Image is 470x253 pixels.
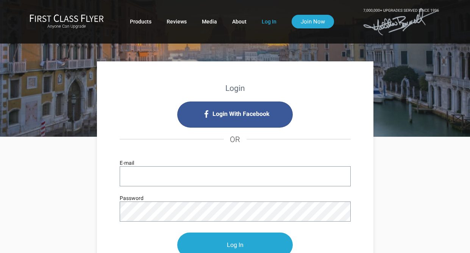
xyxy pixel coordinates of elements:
label: Password [120,194,144,202]
a: Products [130,15,151,28]
a: First Class FlyerAnyone Can Upgrade [30,14,104,29]
i: Login with Facebook [177,102,293,128]
h4: OR [120,128,351,151]
a: Log In [262,15,276,28]
strong: Login [225,84,245,93]
a: Join Now [292,15,334,28]
a: About [232,15,247,28]
a: Media [202,15,217,28]
label: E-mail [120,159,134,167]
img: First Class Flyer [30,14,104,22]
small: Anyone Can Upgrade [30,24,104,29]
span: Login With Facebook [212,108,270,120]
a: Reviews [167,15,187,28]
